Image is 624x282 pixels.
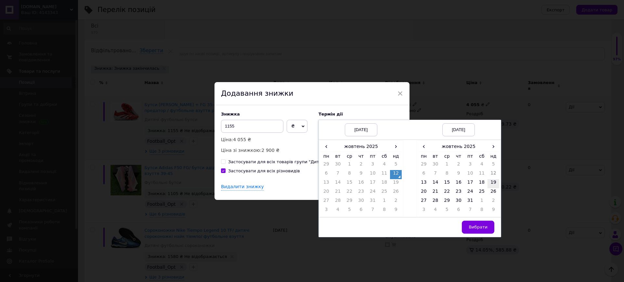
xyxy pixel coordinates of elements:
td: 17 [464,179,476,188]
td: 18 [476,179,488,188]
td: 21 [430,188,441,197]
td: 1 [344,161,355,170]
td: 22 [441,188,453,197]
th: ср [441,152,453,161]
td: 25 [379,188,390,197]
th: вт [430,152,441,161]
td: 16 [355,179,367,188]
td: 30 [332,161,344,170]
td: 10 [367,170,379,179]
p: Ціна: [221,136,312,143]
td: 11 [476,170,488,179]
th: пт [464,152,476,161]
td: 14 [332,179,344,188]
td: 12 [390,170,402,179]
th: ср [344,152,355,161]
th: жовтень 2025 [332,142,390,152]
td: 7 [430,170,441,179]
td: 8 [344,170,355,179]
span: › [487,142,499,151]
td: 30 [453,197,464,206]
p: Ціна зі знижкою: [221,147,312,154]
td: 13 [320,179,332,188]
td: 30 [355,197,367,206]
span: ‹ [320,142,332,151]
label: Термін дії [318,112,403,116]
span: Знижка [221,112,240,116]
td: 2 [487,197,499,206]
div: [DATE] [345,123,377,136]
th: сб [379,152,390,161]
td: 29 [320,161,332,170]
td: 4 [332,206,344,215]
td: 5 [344,206,355,215]
td: 8 [379,206,390,215]
td: 6 [453,206,464,215]
td: 15 [344,179,355,188]
td: 21 [332,188,344,197]
th: чт [355,152,367,161]
button: Вибрати [462,221,494,234]
td: 4 [476,161,488,170]
th: пн [320,152,332,161]
th: вт [332,152,344,161]
td: 19 [487,179,499,188]
td: 1 [476,197,488,206]
th: нд [390,152,402,161]
td: 26 [390,188,402,197]
td: 2 [453,161,464,170]
td: 2 [355,161,367,170]
td: 25 [476,188,488,197]
td: 4 [430,206,441,215]
td: 8 [441,170,453,179]
td: 28 [430,197,441,206]
td: 9 [390,206,402,215]
span: › [390,142,402,151]
td: 3 [464,161,476,170]
td: 14 [430,179,441,188]
td: 22 [344,188,355,197]
td: 18 [379,179,390,188]
div: [DATE] [442,123,475,136]
td: 3 [367,161,379,170]
td: 24 [367,188,379,197]
td: 5 [441,206,453,215]
td: 1 [441,161,453,170]
td: 29 [344,197,355,206]
td: 6 [418,170,430,179]
td: 7 [464,206,476,215]
td: 6 [320,170,332,179]
td: 23 [453,188,464,197]
td: 15 [441,179,453,188]
td: 1 [379,197,390,206]
td: 27 [320,197,332,206]
td: 9 [355,170,367,179]
td: 23 [355,188,367,197]
span: ‹ [418,142,430,151]
td: 17 [367,179,379,188]
td: 9 [453,170,464,179]
td: 7 [367,206,379,215]
span: ₴ [291,123,295,129]
span: 2 900 ₴ [262,148,279,153]
td: 9 [487,206,499,215]
th: пт [367,152,379,161]
td: 30 [430,161,441,170]
th: нд [487,152,499,161]
td: 8 [476,206,488,215]
td: 27 [418,197,430,206]
div: Застосувати для всіх товарів групи "Дитячі футбольні бутси" [228,159,366,165]
td: 31 [367,197,379,206]
td: 2 [390,197,402,206]
td: 29 [441,197,453,206]
div: Застосувати для всіх різновидів [228,168,300,174]
input: 0 [221,120,283,133]
td: 20 [320,188,332,197]
td: 5 [390,161,402,170]
td: 13 [418,179,430,188]
td: 19 [390,179,402,188]
td: 5 [487,161,499,170]
td: 3 [418,206,430,215]
td: 28 [332,197,344,206]
td: 31 [464,197,476,206]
